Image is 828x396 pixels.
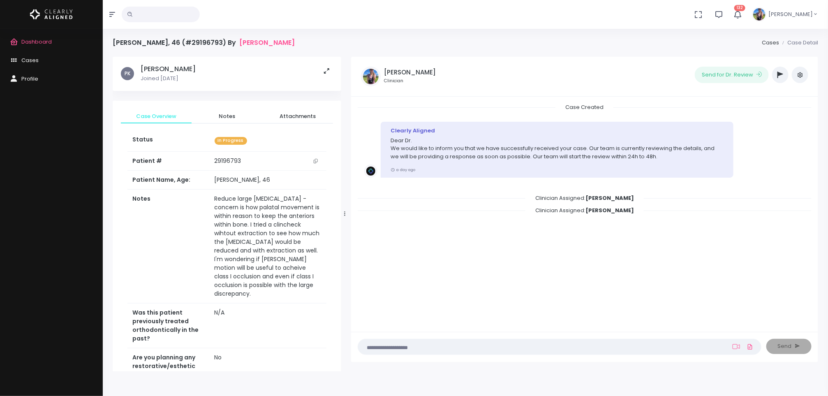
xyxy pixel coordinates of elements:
span: Case Created [555,101,613,113]
a: Add Loom Video [731,343,742,350]
div: scrollable content [113,57,341,371]
h4: [PERSON_NAME], 46 (#29196793) By [113,39,295,46]
a: Cases [762,39,779,46]
span: Case Overview [127,112,185,120]
th: Notes [127,190,210,303]
div: scrollable content [358,103,812,323]
img: Header Avatar [752,7,767,22]
span: [PERSON_NAME] [768,10,813,19]
span: Attachments [269,112,326,120]
a: [PERSON_NAME] [239,39,295,46]
small: a day ago [391,167,415,172]
div: Clearly Aligned [391,127,724,135]
span: Profile [21,75,38,83]
span: Clinician Assigned: [525,192,644,204]
button: Send for Dr. Review [695,67,769,83]
img: Logo Horizontal [30,6,73,23]
th: Status [127,130,210,151]
h5: [PERSON_NAME] [384,69,436,76]
td: [PERSON_NAME], 46 [210,171,326,190]
span: Dashboard [21,38,52,46]
th: Are you planning any restorative/esthetic treatment? If yes, what are you planning? [127,348,210,393]
span: In Progress [215,137,247,145]
small: Clinician [384,78,436,84]
span: Clinician Assigned: [525,204,644,217]
th: Patient # [127,151,210,171]
span: Cases [21,56,39,64]
span: PK [121,67,134,80]
li: Case Detail [779,39,818,47]
b: [PERSON_NAME] [585,206,634,214]
td: Reduce large [MEDICAL_DATA] - concern is how palatal movement is within reason to keep the anteri... [210,190,326,303]
p: Joined [DATE] [141,74,196,83]
th: Patient Name, Age: [127,171,210,190]
td: 29196793 [210,152,326,171]
span: Notes [198,112,256,120]
td: N/A [210,303,326,348]
span: 132 [734,5,745,11]
b: [PERSON_NAME] [585,194,634,202]
h5: [PERSON_NAME] [141,65,196,73]
td: No [210,348,326,393]
a: Add Files [745,339,755,354]
p: Dear Dr. We would like to inform you that we have successfully received your case. Our team is cu... [391,137,724,161]
th: Was this patient previously treated orthodontically in the past? [127,303,210,348]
